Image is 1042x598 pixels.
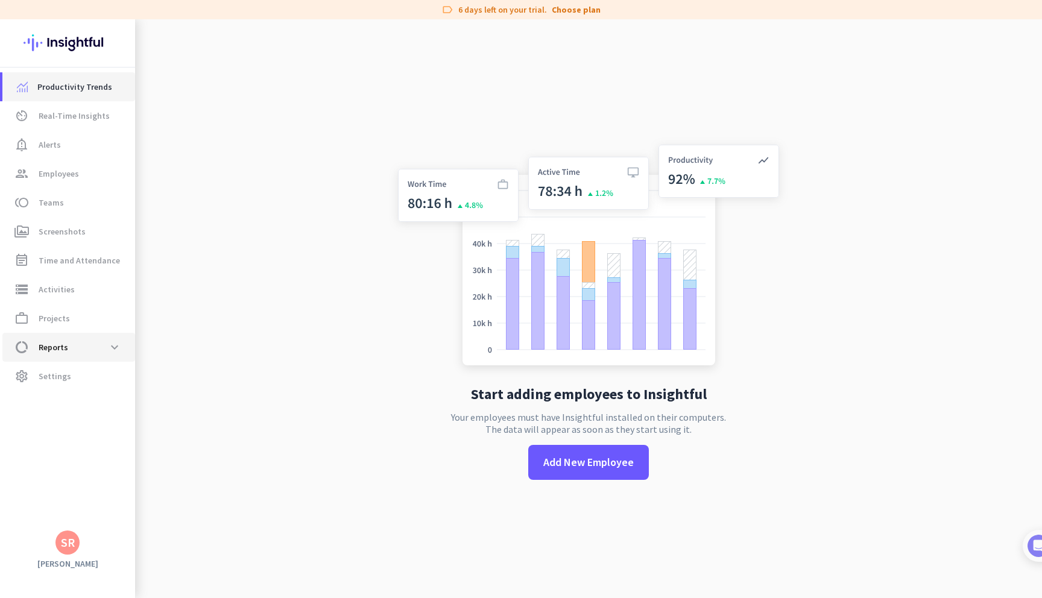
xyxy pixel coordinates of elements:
i: storage [14,282,29,297]
a: menu-itemProductivity Trends [2,72,135,101]
h2: Start adding employees to Insightful [471,387,707,401]
button: Add New Employee [528,445,649,480]
span: Screenshots [39,224,86,239]
a: av_timerReal-Time Insights [2,101,135,130]
i: perm_media [14,224,29,239]
a: settingsSettings [2,362,135,391]
img: menu-item [17,81,28,92]
button: expand_more [104,336,125,358]
i: event_note [14,253,29,268]
a: storageActivities [2,275,135,304]
span: Settings [39,369,71,383]
i: data_usage [14,340,29,354]
i: av_timer [14,109,29,123]
span: Real-Time Insights [39,109,110,123]
i: settings [14,369,29,383]
span: Alerts [39,137,61,152]
img: no-search-results [389,137,788,377]
a: work_outlineProjects [2,304,135,333]
a: groupEmployees [2,159,135,188]
a: notification_importantAlerts [2,130,135,159]
span: Projects [39,311,70,326]
i: notification_important [14,137,29,152]
a: perm_mediaScreenshots [2,217,135,246]
a: event_noteTime and Attendance [2,246,135,275]
span: Time and Attendance [39,253,120,268]
span: Employees [39,166,79,181]
i: group [14,166,29,181]
span: Activities [39,282,75,297]
a: data_usageReportsexpand_more [2,333,135,362]
a: Choose plan [552,4,601,16]
img: Insightful logo [24,19,112,66]
span: Reports [39,340,68,354]
a: tollTeams [2,188,135,217]
span: Teams [39,195,64,210]
span: Productivity Trends [37,80,112,94]
div: SR [61,537,75,549]
span: Add New Employee [543,455,634,470]
p: Your employees must have Insightful installed on their computers. The data will appear as soon as... [451,411,726,435]
i: work_outline [14,311,29,326]
i: label [441,4,453,16]
i: toll [14,195,29,210]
